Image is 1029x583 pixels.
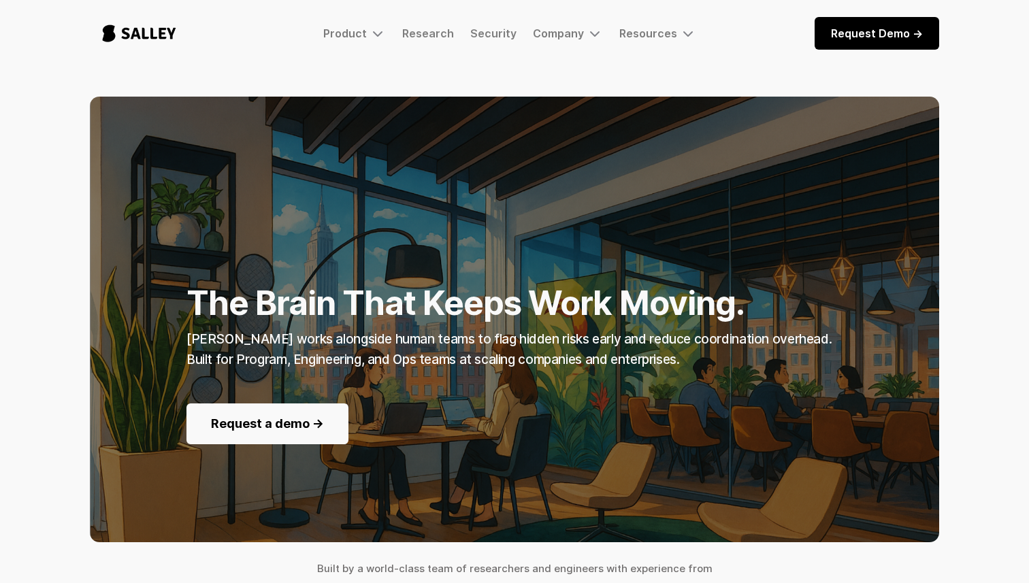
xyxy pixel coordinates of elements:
[186,283,745,323] strong: The Brain That Keeps Work Moving.
[323,25,386,41] div: Product
[90,559,939,579] h4: Built by a world-class team of researchers and engineers with experience from
[533,25,603,41] div: Company
[533,27,584,40] div: Company
[186,331,832,367] strong: [PERSON_NAME] works alongside human teams to flag hidden risks early and reduce coordination over...
[90,11,189,56] a: home
[619,27,677,40] div: Resources
[470,27,517,40] a: Security
[323,27,367,40] div: Product
[815,17,939,50] a: Request Demo ->
[619,25,696,41] div: Resources
[186,403,348,444] a: Request a demo ->
[402,27,454,40] a: Research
